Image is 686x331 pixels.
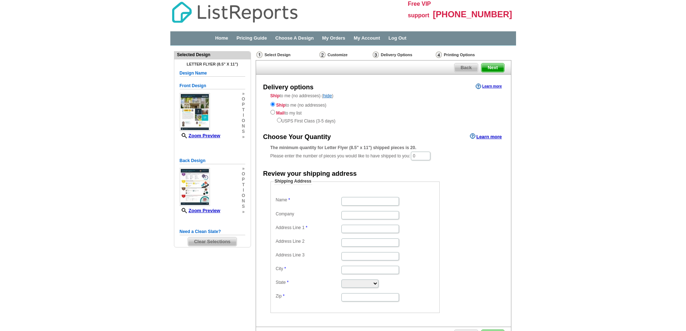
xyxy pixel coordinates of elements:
legend: Shipping Address [274,178,312,185]
label: Company [276,211,341,217]
span: t [242,182,245,188]
label: Address Line 1 [276,225,341,231]
div: Printing Options [435,51,499,58]
div: Please enter the number of pieces you would like to have shipped to you: [270,144,497,161]
a: Home [215,35,228,41]
span: » [242,209,245,215]
span: Free VIP support [408,1,431,18]
span: s [242,204,245,209]
span: t [242,107,245,113]
span: s [242,129,245,134]
label: Address Line 2 [276,238,341,245]
div: Delivery Options [372,51,435,60]
a: hide [323,93,332,98]
div: Delivery options [263,83,314,92]
span: o [242,97,245,102]
div: The minimum quantity for Letter Flyer (8.5" x 11") shipped pieces is 20. [270,144,497,151]
h5: Need a Clean Slate? [180,228,245,235]
span: » [242,134,245,140]
label: State [276,279,341,286]
img: small-thumb.jpg [180,168,210,206]
a: Pricing Guide [237,35,267,41]
a: Log Out [389,35,407,41]
a: My Orders [322,35,345,41]
a: Learn more [470,133,502,139]
div: Select Design [256,51,319,60]
a: Zoom Preview [180,133,220,138]
a: My Account [354,35,380,41]
label: Zip [276,293,341,299]
strong: Mail [276,111,284,116]
span: o [242,193,245,198]
img: Customize [319,52,326,58]
span: o [242,118,245,124]
span: » [242,166,245,171]
img: Printing Options & Summary [436,52,442,58]
strong: Ship [270,93,280,98]
a: Choose A Design [275,35,314,41]
span: p [242,102,245,107]
div: Selected Design [174,52,251,58]
span: [PHONE_NUMBER] [433,9,512,19]
div: Review your shipping address [263,169,357,179]
h5: Front Design [180,82,245,89]
span: o [242,171,245,177]
span: i [242,188,245,193]
span: p [242,177,245,182]
label: Address Line 3 [276,252,341,258]
span: Next [481,63,504,72]
img: Delivery Options [373,52,379,58]
span: n [242,124,245,129]
span: n [242,198,245,204]
div: USPS First Class (3-5 days) [270,116,497,124]
strong: Ship [276,103,286,108]
h4: Letter Flyer (8.5" x 11") [180,62,245,66]
label: City [276,266,341,272]
img: Select Design [256,52,263,58]
div: to me (no addresses) to my list [270,100,497,124]
a: Learn more [476,84,502,89]
img: small-thumb.jpg [180,93,210,131]
span: » [242,91,245,97]
h5: Back Design [180,157,245,164]
div: Customize [319,51,372,58]
label: Name [276,197,341,203]
span: Clear Selections [188,237,237,246]
a: Zoom Preview [180,208,220,213]
h5: Design Name [180,70,245,77]
span: i [242,113,245,118]
div: to me (no addresses) ( ) [256,93,511,124]
a: Back [454,63,478,72]
span: Back [454,63,478,72]
div: Choose Your Quantity [263,133,331,142]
